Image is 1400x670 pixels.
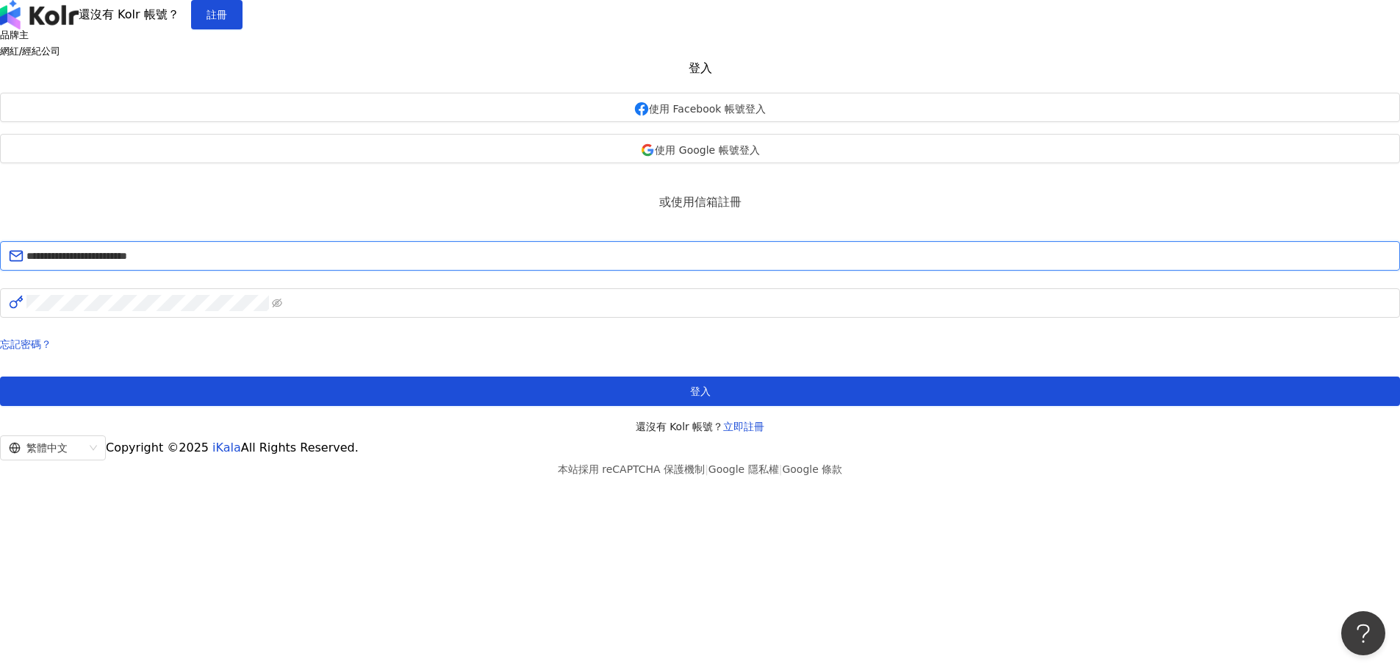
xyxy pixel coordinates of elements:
[708,463,779,475] a: Google 隱私權
[1341,611,1385,655] iframe: Help Scout Beacon - Open
[106,441,359,455] span: Copyright © 2025 All Rights Reserved.
[689,61,712,75] span: 登入
[207,9,227,21] span: 註冊
[655,144,759,156] span: 使用 Google 帳號登入
[779,463,783,475] span: |
[9,436,84,460] div: 繁體中文
[647,193,753,211] span: 或使用信箱註冊
[782,463,842,475] a: Google 條款
[649,103,766,115] span: 使用 Facebook 帳號登入
[558,460,842,478] span: 本站採用 reCAPTCHA 保護機制
[212,441,241,455] a: iKala
[690,385,711,397] span: 登入
[723,421,764,432] a: 立即註冊
[79,7,179,21] span: 還沒有 Kolr 帳號？
[636,418,765,435] span: 還沒有 Kolr 帳號？
[272,298,282,308] span: eye-invisible
[705,463,708,475] span: |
